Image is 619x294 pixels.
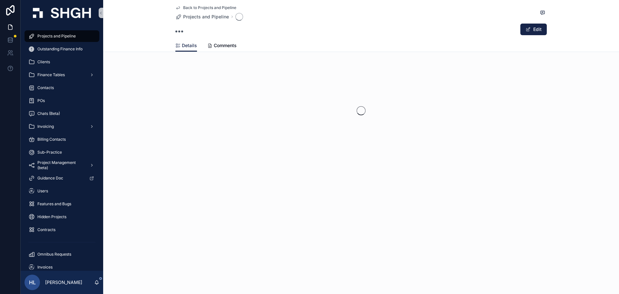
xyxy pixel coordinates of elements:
a: POs [25,95,99,106]
span: Chats (Beta) [37,111,60,116]
span: Contacts [37,85,54,90]
a: Billing Contacts [25,134,99,145]
span: Omnibus Requests [37,252,71,257]
span: Back to Projects and Pipeline [183,5,236,10]
a: Outstanding Finance Info [25,43,99,55]
span: Clients [37,59,50,65]
a: Contacts [25,82,99,94]
a: Invoices [25,261,99,273]
a: Chats (Beta) [25,108,99,119]
img: App logo [33,8,91,18]
span: Users [37,188,48,194]
a: Users [25,185,99,197]
a: Project Management (beta) [25,159,99,171]
span: Contracts [37,227,55,232]
span: Invoicing [37,124,54,129]
span: Projects and Pipeline [183,14,229,20]
a: Back to Projects and Pipeline [175,5,236,10]
a: Projects and Pipeline [175,14,229,20]
span: Comments [214,42,237,49]
a: Sub-Practice [25,147,99,158]
span: Outstanding Finance Info [37,46,83,52]
a: Contracts [25,224,99,236]
span: Details [182,42,197,49]
span: HL [29,279,36,286]
a: Finance Tables [25,69,99,81]
button: Edit [520,24,547,35]
span: Guidance Doc [37,176,63,181]
a: Projects and Pipeline [25,30,99,42]
a: Clients [25,56,99,68]
div: scrollable content [21,26,103,271]
a: Details [175,40,197,52]
a: Comments [207,40,237,53]
span: POs [37,98,45,103]
span: Billing Contacts [37,137,66,142]
span: Features and Bugs [37,201,71,207]
span: Project Management (beta) [37,160,84,170]
a: Hidden Projects [25,211,99,223]
a: Guidance Doc [25,172,99,184]
span: Projects and Pipeline [37,34,76,39]
a: Omnibus Requests [25,248,99,260]
p: [PERSON_NAME] [45,279,82,286]
span: Invoices [37,265,53,270]
span: Finance Tables [37,72,65,77]
a: Invoicing [25,121,99,132]
span: Sub-Practice [37,150,62,155]
a: Features and Bugs [25,198,99,210]
span: Hidden Projects [37,214,66,219]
